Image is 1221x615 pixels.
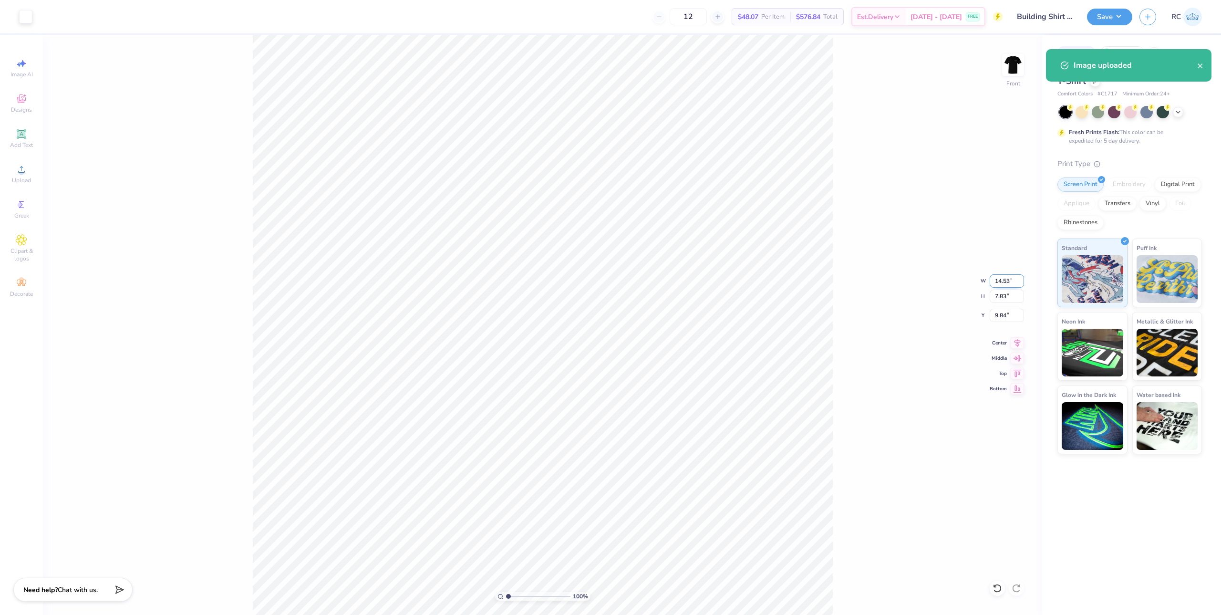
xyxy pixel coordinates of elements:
[990,386,1007,392] span: Bottom
[1107,177,1152,192] div: Embroidery
[761,12,785,22] span: Per Item
[1062,390,1116,400] span: Glow in the Dark Ink
[1098,197,1137,211] div: Transfers
[10,141,33,149] span: Add Text
[1010,7,1080,26] input: Untitled Design
[990,370,1007,377] span: Top
[911,12,962,22] span: [DATE] - [DATE]
[990,355,1007,362] span: Middle
[58,585,98,594] span: Chat with us.
[23,585,58,594] strong: Need help?
[1004,55,1023,74] img: Front
[10,290,33,298] span: Decorate
[1074,60,1197,71] div: Image uploaded
[1062,402,1123,450] img: Glow in the Dark Ink
[1197,60,1204,71] button: close
[1137,402,1198,450] img: Water based Ink
[11,106,32,114] span: Designs
[1062,316,1085,326] span: Neon Ink
[1097,90,1118,98] span: # C1717
[1057,177,1104,192] div: Screen Print
[1137,243,1157,253] span: Puff Ink
[796,12,820,22] span: $576.84
[1057,158,1202,169] div: Print Type
[10,71,33,78] span: Image AI
[12,177,31,184] span: Upload
[1155,177,1201,192] div: Digital Print
[670,8,707,25] input: – –
[1137,255,1198,303] img: Puff Ink
[990,340,1007,346] span: Center
[823,12,838,22] span: Total
[1139,197,1166,211] div: Vinyl
[1057,216,1104,230] div: Rhinestones
[1137,329,1198,376] img: Metallic & Glitter Ink
[14,212,29,219] span: Greek
[1006,79,1020,88] div: Front
[1062,255,1123,303] img: Standard
[1137,316,1193,326] span: Metallic & Glitter Ink
[1062,329,1123,376] img: Neon Ink
[573,592,588,601] span: 100 %
[1169,197,1191,211] div: Foil
[738,12,758,22] span: $48.07
[857,12,893,22] span: Est. Delivery
[1122,90,1170,98] span: Minimum Order: 24 +
[1069,128,1119,136] strong: Fresh Prints Flash:
[1062,243,1087,253] span: Standard
[5,247,38,262] span: Clipart & logos
[1137,390,1180,400] span: Water based Ink
[968,13,978,20] span: FREE
[1069,128,1186,145] div: This color can be expedited for 5 day delivery.
[1057,197,1096,211] div: Applique
[1057,90,1093,98] span: Comfort Colors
